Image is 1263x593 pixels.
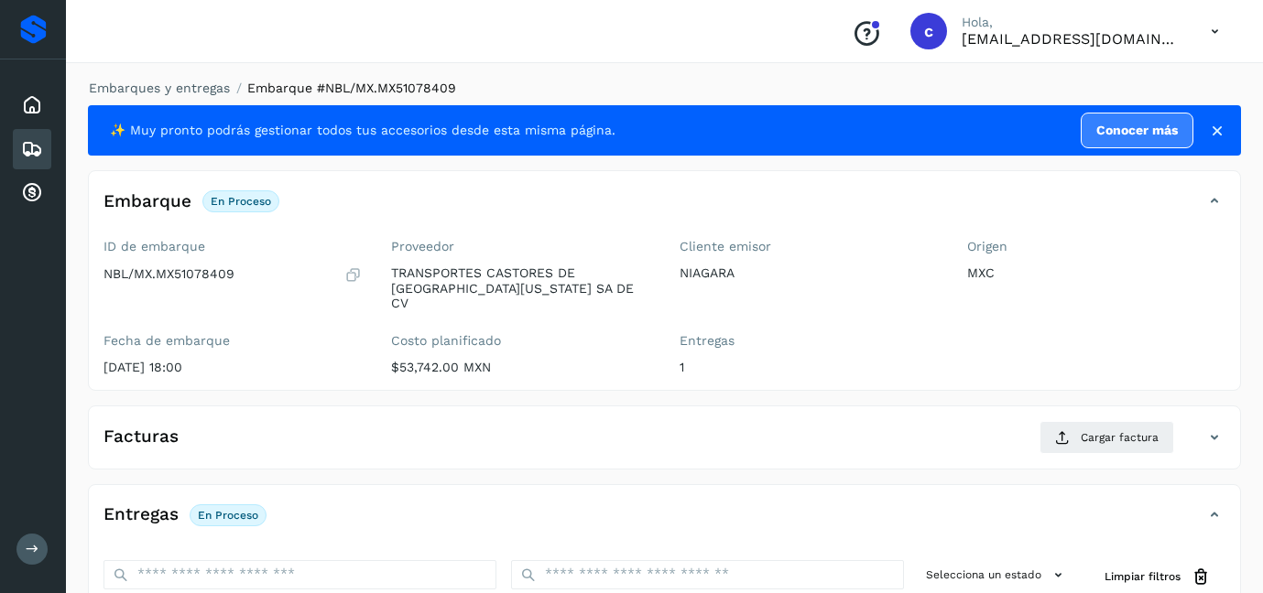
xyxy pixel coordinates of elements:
div: EntregasEn proceso [89,500,1240,545]
p: Hola, [962,15,1181,30]
p: En proceso [211,195,271,208]
span: Embarque #NBL/MX.MX51078409 [247,81,456,95]
label: Origen [967,239,1225,254]
p: TRANSPORTES CASTORES DE [GEOGRAPHIC_DATA][US_STATE] SA DE CV [391,265,649,311]
p: NBL/MX.MX51078409 [103,266,234,282]
h4: Facturas [103,426,179,447]
span: Cargar factura [1081,429,1159,446]
label: Cliente emisor [680,239,938,254]
p: MXC [967,265,1225,281]
p: cuentasespeciales8_met@castores.com.mx [962,30,1181,48]
span: Limpiar filtros [1105,568,1181,585]
span: ✨ Muy pronto podrás gestionar todos tus accesorios desde esta misma página. [110,121,615,140]
label: Costo planificado [391,333,649,349]
label: Entregas [680,333,938,349]
button: Cargar factura [1040,421,1174,454]
h4: Entregas [103,504,179,525]
p: NIAGARA [680,265,938,281]
label: Proveedor [391,239,649,254]
p: En proceso [198,509,258,522]
div: Embarques [13,129,51,169]
a: Embarques y entregas [89,81,230,95]
p: $53,742.00 MXN [391,360,649,375]
div: Cuentas por cobrar [13,173,51,213]
label: Fecha de embarque [103,333,362,349]
nav: breadcrumb [88,79,1241,98]
label: ID de embarque [103,239,362,254]
h4: Embarque [103,191,191,212]
p: [DATE] 18:00 [103,360,362,375]
div: EmbarqueEn proceso [89,186,1240,232]
button: Selecciona un estado [919,560,1075,590]
p: 1 [680,360,938,375]
div: Inicio [13,85,51,125]
div: FacturasCargar factura [89,421,1240,469]
a: Conocer más [1081,113,1193,148]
